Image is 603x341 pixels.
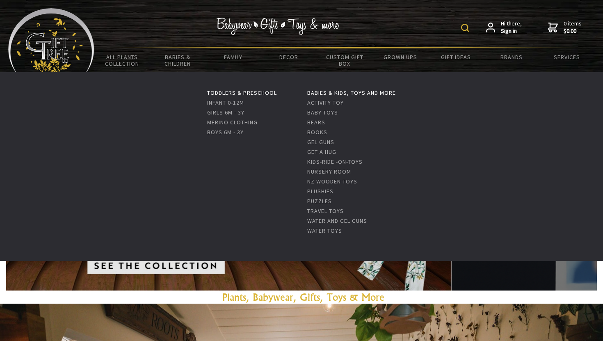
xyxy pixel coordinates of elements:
[461,24,469,32] img: product search
[307,99,344,106] a: Activity Toy
[307,89,396,96] a: Babies & Kids, toys and more
[207,119,258,126] a: Merino Clothing
[261,48,317,66] a: Decor
[94,48,150,72] a: All Plants Collection
[307,207,344,215] a: Travel Toys
[207,128,244,136] a: Boys 6m - 3y
[307,158,363,165] a: Kids-Ride -on-Toys
[307,188,333,195] a: Plushies
[428,48,484,66] a: Gift Ideas
[539,48,595,66] a: Services
[222,291,379,303] a: Plants, Babywear, Gifts, Toys & Mor
[317,48,372,72] a: Custom Gift Box
[307,128,327,136] a: Books
[207,99,244,106] a: Infant 0-12m
[307,119,325,126] a: Bears
[307,217,367,224] a: Water and Gel Guns
[564,27,582,35] strong: $0.00
[564,20,582,34] span: 0 items
[307,168,351,175] a: Nursery Room
[8,8,94,76] img: Babyware - Gifts - Toys and more...
[307,148,336,156] a: Get A Hug
[307,197,332,205] a: Puzzles
[206,48,261,66] a: Family
[207,89,277,96] a: Toddlers & Preschool
[307,227,342,234] a: Water Toys
[372,48,428,66] a: Grown Ups
[484,48,539,66] a: Brands
[216,18,339,35] img: Babywear - Gifts - Toys & more
[307,109,338,116] a: Baby Toys
[486,20,522,34] a: Hi there,Sign in
[501,27,522,35] strong: Sign in
[548,20,582,34] a: 0 items$0.00
[501,20,522,34] span: Hi there,
[307,138,334,146] a: Gel Guns
[150,48,206,72] a: Babies & Children
[207,109,244,116] a: Girls 6m - 3y
[307,178,357,185] a: NZ Wooden Toys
